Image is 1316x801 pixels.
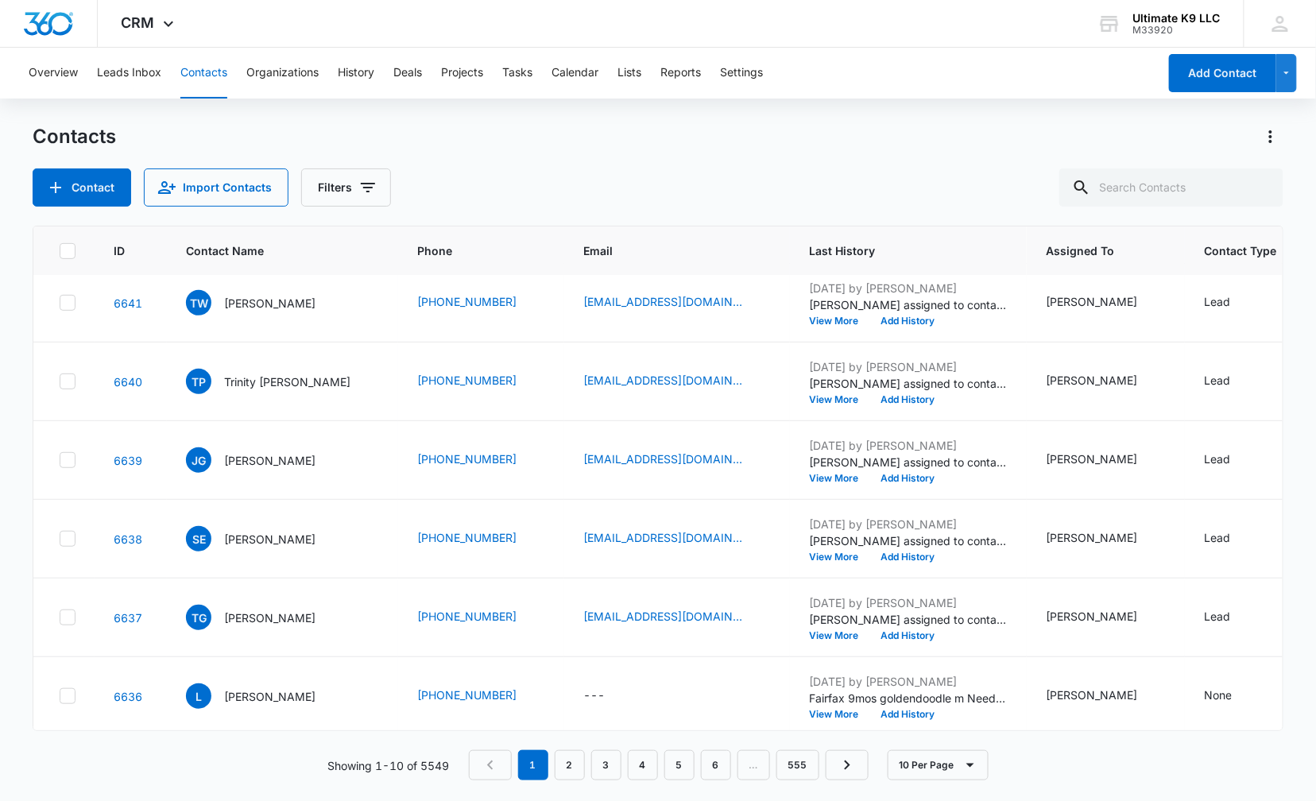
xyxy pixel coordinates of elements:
div: account id [1133,25,1221,36]
a: [EMAIL_ADDRESS][DOMAIN_NAME] [583,608,742,625]
div: Phone - (469) 337-5898 - Select to Edit Field [417,687,545,706]
button: Add Contact [33,168,131,207]
a: Page 2 [555,750,585,780]
a: Navigate to contact details page for Tony Gutierrez [114,611,142,625]
button: Add History [869,474,946,483]
a: [PHONE_NUMBER] [417,372,517,389]
button: Settings [720,48,763,99]
button: Actions [1258,124,1283,149]
button: Add History [869,631,946,640]
div: Contact Type - Lead - Select to Edit Field [1204,608,1259,627]
span: SE [186,526,211,551]
span: TG [186,605,211,630]
span: TP [186,369,211,394]
button: Projects [441,48,483,99]
span: Contact Type [1204,242,1276,259]
button: View More [809,552,869,562]
div: --- [583,687,605,706]
h1: Contacts [33,125,116,149]
button: Calendar [552,48,598,99]
div: Assigned To - Matt Gomez - Select to Edit Field [1046,608,1166,627]
div: Contact Name - Stephanie Evans - Select to Edit Field [186,526,344,551]
div: Assigned To - Colby Nuthall - Select to Edit Field [1046,529,1166,548]
div: Assigned To - Matt Gomez - Select to Edit Field [1046,293,1166,312]
div: Phone - (256) 275-1199 - Select to Edit Field [417,451,545,470]
div: [PERSON_NAME] [1046,293,1137,310]
button: Lists [617,48,641,99]
span: Assigned To [1046,242,1143,259]
div: Contact Name - Trinity Portee - Select to Edit Field [186,369,379,394]
div: Contact Name - Lisa - Select to Edit Field [186,683,344,709]
button: Organizations [246,48,319,99]
div: Phone - (808) 286-8822 - Select to Edit Field [417,608,545,627]
button: 10 Per Page [888,750,989,780]
button: Add History [869,395,946,404]
a: [EMAIL_ADDRESS][DOMAIN_NAME] [583,372,742,389]
a: [EMAIL_ADDRESS][DOMAIN_NAME] [583,293,742,310]
button: Tasks [502,48,532,99]
button: View More [809,474,869,483]
div: Assigned To - Colby Nuthall - Select to Edit Field [1046,687,1166,706]
div: [PERSON_NAME] [1046,451,1137,467]
a: Navigate to contact details page for Traci Watkins [114,296,142,310]
div: [PERSON_NAME] [1046,529,1137,546]
div: Lead [1204,372,1230,389]
div: Assigned To - Deanna Evans - Select to Edit Field [1046,451,1166,470]
button: Reports [660,48,701,99]
div: Phone - (202) 836-3175 - Select to Edit Field [417,293,545,312]
button: Overview [29,48,78,99]
p: [DATE] by [PERSON_NAME] [809,516,1008,532]
div: Email - porteetrinity@gmail.com - Select to Edit Field [583,372,771,391]
div: Email - stephanieevans1112@yahoo.com - Select to Edit Field [583,529,771,548]
button: Add Contact [1169,54,1276,92]
p: Showing 1-10 of 5549 [328,757,450,774]
a: [PHONE_NUMBER] [417,608,517,625]
button: Add History [869,710,946,719]
button: History [338,48,374,99]
p: [DATE] by [PERSON_NAME] [809,437,1008,454]
div: Assigned To - Jeremy Kiessling - Select to Edit Field [1046,372,1166,391]
a: Next Page [826,750,869,780]
p: [PERSON_NAME] assigned to contact. [809,296,1008,313]
div: Lead [1204,451,1230,467]
span: CRM [122,14,155,31]
a: Navigate to contact details page for Lisa [114,690,142,703]
span: ID [114,242,125,259]
button: Contacts [180,48,227,99]
a: Page 4 [628,750,658,780]
span: Email [583,242,748,259]
nav: Pagination [469,750,869,780]
button: Import Contacts [144,168,288,207]
a: Page 5 [664,750,695,780]
div: Phone - (240) 970-3542 - Select to Edit Field [417,372,545,391]
p: [PERSON_NAME] assigned to contact. [809,611,1008,628]
a: [PHONE_NUMBER] [417,451,517,467]
div: Contact Name - Tony Gutierrez - Select to Edit Field [186,605,344,630]
span: Phone [417,242,522,259]
a: [EMAIL_ADDRESS][DOMAIN_NAME] [583,451,742,467]
p: [PERSON_NAME] assigned to contact. [809,532,1008,549]
p: [DATE] by [PERSON_NAME] [809,280,1008,296]
a: Navigate to contact details page for Stephanie Evans [114,532,142,546]
div: Email - - Select to Edit Field [583,687,633,706]
span: JG [186,447,211,473]
div: Contact Type - Lead - Select to Edit Field [1204,451,1259,470]
em: 1 [518,750,548,780]
p: [PERSON_NAME] [224,531,315,548]
div: Email - tracilwatkins@gmail.com - Select to Edit Field [583,293,771,312]
div: Lead [1204,293,1230,310]
a: Page 6 [701,750,731,780]
input: Search Contacts [1059,168,1283,207]
span: Contact Name [186,242,356,259]
div: None [1204,687,1232,703]
a: [PHONE_NUMBER] [417,293,517,310]
a: Page 555 [776,750,819,780]
div: [PERSON_NAME] [1046,608,1137,625]
div: [PERSON_NAME] [1046,687,1137,703]
div: Email - tonygutierrezusmc@gmail.com - Select to Edit Field [583,608,771,627]
p: Trinity [PERSON_NAME] [224,373,350,390]
a: Page 3 [591,750,621,780]
div: Contact Name - Traci Watkins - Select to Edit Field [186,290,344,315]
a: Navigate to contact details page for Jocelyn Ginn [114,454,142,467]
span: Last History [809,242,985,259]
